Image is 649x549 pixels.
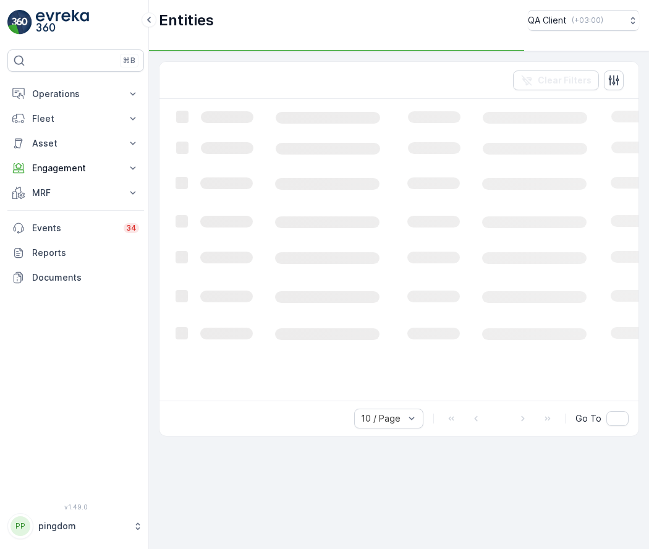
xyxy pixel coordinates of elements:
[7,156,144,181] button: Engagement
[7,265,144,290] a: Documents
[32,271,139,284] p: Documents
[123,56,135,66] p: ⌘B
[36,10,89,35] img: logo_light-DOdMpM7g.png
[32,247,139,259] p: Reports
[32,162,119,174] p: Engagement
[7,513,144,539] button: PPpingdom
[7,82,144,106] button: Operations
[7,503,144,511] span: v 1.49.0
[7,131,144,156] button: Asset
[159,11,214,30] p: Entities
[126,223,137,233] p: 34
[7,106,144,131] button: Fleet
[7,10,32,35] img: logo
[7,181,144,205] button: MRF
[32,113,119,125] p: Fleet
[7,216,144,240] a: Events34
[38,520,127,532] p: pingdom
[538,74,592,87] p: Clear Filters
[7,240,144,265] a: Reports
[32,88,119,100] p: Operations
[513,70,599,90] button: Clear Filters
[528,10,639,31] button: QA Client(+03:00)
[528,14,567,27] p: QA Client
[575,412,601,425] span: Go To
[32,137,119,150] p: Asset
[11,516,30,536] div: PP
[32,187,119,199] p: MRF
[572,15,603,25] p: ( +03:00 )
[32,222,116,234] p: Events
